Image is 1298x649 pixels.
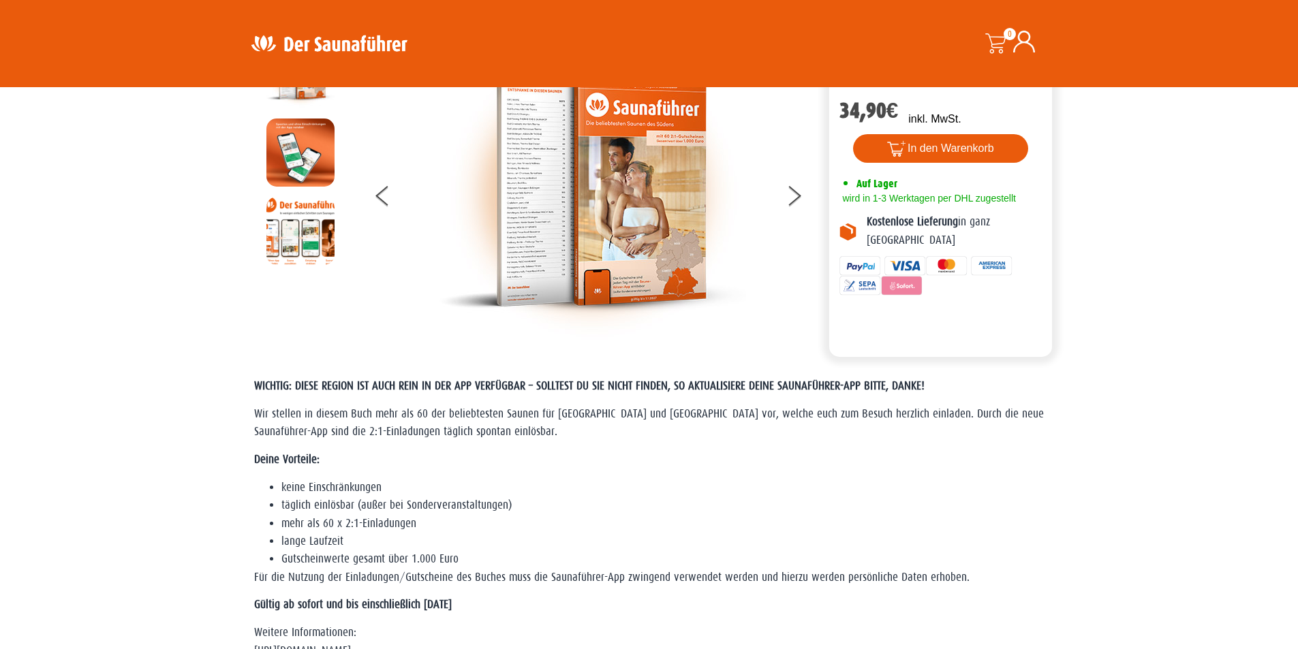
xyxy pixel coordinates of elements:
[266,197,335,265] img: Anleitung7tn
[281,496,1045,514] li: täglich einlösbar (außer bei Sonderveranstaltungen)
[281,515,1045,533] li: mehr als 60 x 2:1-Einladungen
[1004,28,1016,40] span: 0
[439,40,746,347] img: der-saunafuehrer-2025-sued
[908,111,961,127] p: inkl. MwSt.
[281,533,1045,550] li: lange Laufzeit
[856,177,897,190] span: Auf Lager
[839,193,1016,204] span: wird in 1-3 Werktagen per DHL zugestellt
[281,550,1045,568] li: Gutscheinwerte gesamt über 1.000 Euro
[281,479,1045,496] li: keine Einschränkungen
[867,213,1042,249] p: in ganz [GEOGRAPHIC_DATA]
[867,215,958,228] b: Kostenlose Lieferung
[853,134,1028,163] button: In den Warenkorb
[254,453,320,466] strong: Deine Vorteile:
[254,569,1045,586] p: Für die Nutzung der Einladungen/Gutscheine des Buches muss die Saunaführer-App zwingend verwendet...
[254,379,925,392] span: WICHTIG: DIESE REGION IST AUCH REIN IN DER APP VERFÜGBAR – SOLLTEST DU SIE NICHT FINDEN, SO AKTUA...
[266,118,335,187] img: MOCKUP-iPhone_regional
[254,407,1044,438] span: Wir stellen in diesem Buch mehr als 60 der beliebtesten Saunen für [GEOGRAPHIC_DATA] und [GEOGRAP...
[254,598,452,611] strong: Gültig ab sofort und bis einschließlich [DATE]
[886,98,899,123] span: €
[839,98,899,123] bdi: 34,90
